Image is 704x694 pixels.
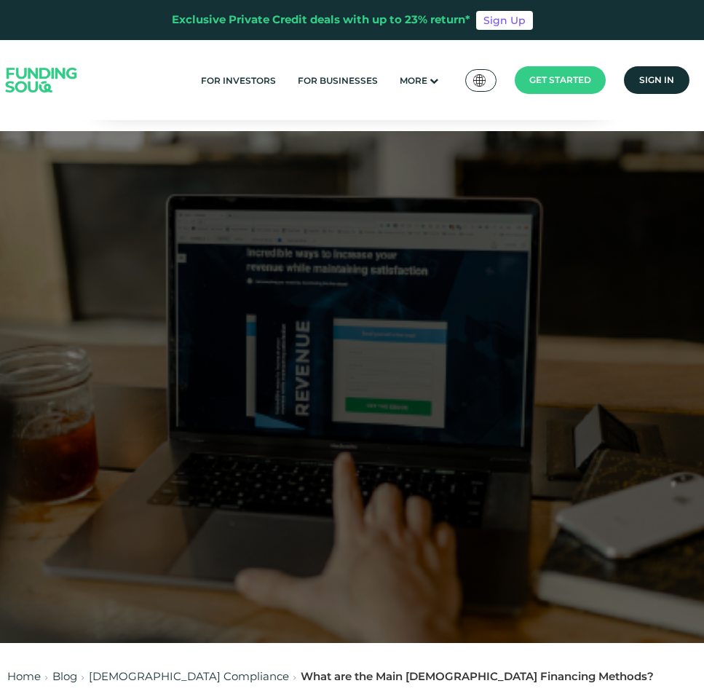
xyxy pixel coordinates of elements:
img: SA Flag [473,74,486,87]
a: For Investors [197,68,280,92]
a: Sign in [624,66,689,94]
a: Home [7,669,41,683]
div: Exclusive Private Credit deals with up to 23% return* [172,12,470,28]
a: Blog [52,669,77,683]
div: What are the Main [DEMOGRAPHIC_DATA] Financing Methods? [301,669,654,685]
a: [DEMOGRAPHIC_DATA] Compliance [89,669,289,683]
a: For Businesses [294,68,381,92]
span: More [400,75,427,86]
a: Sign Up [476,11,533,30]
span: Sign in [639,74,674,85]
span: Get started [529,74,591,85]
